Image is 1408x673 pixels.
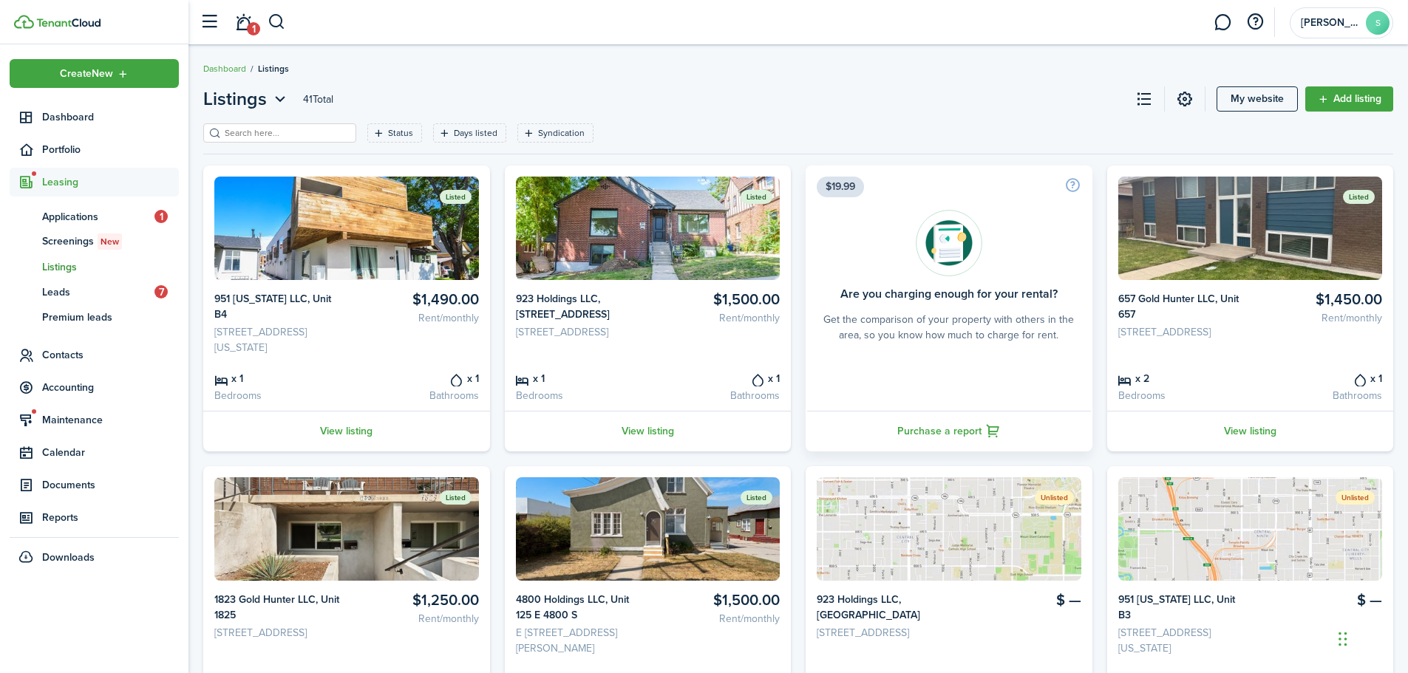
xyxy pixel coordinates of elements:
[203,62,246,75] a: Dashboard
[101,235,119,248] span: New
[505,411,792,451] a: View listing
[653,388,780,403] card-listing-description: Bathrooms
[653,611,780,626] card-listing-description: Rent/monthly
[1256,592,1382,609] card-listing-title: $ —
[1305,86,1393,112] a: Add listing
[653,370,780,386] card-listing-title: x 1
[653,310,780,326] card-listing-description: Rent/monthly
[516,291,642,322] card-listing-title: 923 Holdings LLC, [STREET_ADDRESS]
[42,477,179,493] span: Documents
[229,4,257,41] a: Notifications
[203,411,490,451] a: View listing
[203,86,290,112] leasing-header-page-nav: Listings
[516,625,642,656] card-listing-description: E [STREET_ADDRESS][PERSON_NAME]
[214,291,341,322] card-listing-title: 951 [US_STATE] LLC, Unit B4
[741,190,772,204] status: Listed
[10,103,179,131] a: Dashboard
[817,477,1081,581] img: Listing avatar
[806,411,1092,451] a: Purchase a report
[42,259,179,275] span: Listings
[538,126,585,140] filter-tag-label: Syndication
[42,310,179,325] span: Premium leads
[840,287,1058,301] card-title: Are you charging enough for your rental?
[1256,291,1382,308] card-listing-title: $1,450.00
[516,324,642,340] card-listing-description: [STREET_ADDRESS]
[352,291,478,308] card-listing-title: $1,490.00
[10,254,179,279] a: Listings
[10,503,179,532] a: Reports
[42,347,179,363] span: Contacts
[10,59,179,88] button: Open menu
[214,625,341,640] card-listing-description: [STREET_ADDRESS]
[1339,617,1347,661] div: Drag
[1118,388,1245,403] card-listing-description: Bedrooms
[352,611,478,626] card-listing-description: Rent/monthly
[1118,477,1383,581] img: Listing avatar
[653,592,780,609] card-listing-title: $1,500.00
[517,123,594,143] filter-tag: Open filter
[352,370,478,386] card-listing-title: x 1
[817,625,943,640] card-listing-description: [STREET_ADDRESS]
[258,62,289,75] span: Listings
[14,15,34,29] img: TenantCloud
[352,592,478,609] card-listing-title: $1,250.00
[516,177,780,280] img: Listing avatar
[36,18,101,27] img: TenantCloud
[214,370,341,386] card-listing-title: x 1
[154,285,168,298] span: 7
[741,491,772,505] status: Listed
[954,592,1081,609] card-listing-title: $ —
[388,126,413,140] filter-tag-label: Status
[42,233,179,250] span: Screenings
[42,510,179,525] span: Reports
[42,174,179,190] span: Leasing
[653,291,780,308] card-listing-title: $1,500.00
[1035,491,1074,505] status: Unlisted
[916,210,982,276] img: Rentability report avatar
[1118,324,1245,340] card-listing-description: [STREET_ADDRESS]
[10,304,179,329] a: Premium leads
[817,177,864,197] span: $19.99
[1334,602,1408,673] div: Chat Widget
[214,477,479,581] img: Listing avatar
[10,279,179,304] a: Leads7
[367,123,422,143] filter-tag: Open filter
[203,86,267,112] span: Listings
[352,310,478,326] card-listing-description: Rent/monthly
[1107,411,1394,451] a: View listing
[454,126,497,140] filter-tag-label: Days listed
[352,388,478,403] card-listing-description: Bathrooms
[214,324,341,355] card-listing-description: [STREET_ADDRESS][US_STATE]
[214,177,479,280] img: Listing avatar
[247,22,260,35] span: 1
[1242,10,1268,35] button: Open resource center
[1208,4,1237,41] a: Messaging
[817,592,943,623] card-listing-title: 923 Holdings LLC, [GEOGRAPHIC_DATA]
[1343,190,1375,204] status: Listed
[1256,310,1382,326] card-listing-description: Rent/monthly
[42,412,179,428] span: Maintenance
[195,8,223,36] button: Open sidebar
[221,126,351,140] input: Search here...
[1118,291,1245,322] card-listing-title: 657 Gold Hunter LLC, Unit 657
[10,204,179,229] a: Applications1
[10,229,179,254] a: ScreeningsNew
[516,477,780,581] img: Listing avatar
[817,312,1081,343] card-description: Get the comparison of your property with others in the area, so you know how much to charge for r...
[268,10,286,35] button: Search
[1366,11,1390,35] avatar-text: S
[516,592,642,623] card-listing-title: 4800 Holdings LLC, Unit 125 E 4800 S
[440,190,472,204] status: Listed
[516,370,642,386] card-listing-title: x 1
[1256,388,1382,403] card-listing-description: Bathrooms
[42,380,179,395] span: Accounting
[42,142,179,157] span: Portfolio
[214,388,341,403] card-listing-description: Bedrooms
[203,86,290,112] button: Open menu
[42,209,154,225] span: Applications
[1256,370,1382,386] card-listing-title: x 1
[1336,491,1375,505] status: Unlisted
[1118,625,1245,656] card-listing-description: [STREET_ADDRESS][US_STATE]
[303,92,333,107] header-page-total: 41 Total
[60,69,113,79] span: Create New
